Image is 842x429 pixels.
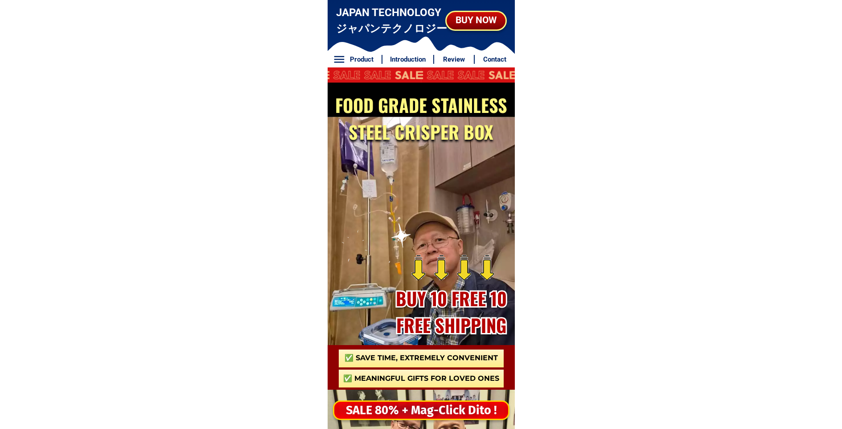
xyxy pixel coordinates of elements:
[480,54,510,65] h6: Contact
[387,285,516,338] h2: BUY 10 FREE 10 FREE SHIPPING
[339,353,504,363] h3: ✅ Save time, Extremely convenient
[439,54,469,65] h6: Review
[346,54,377,65] h6: Product
[330,92,512,145] h2: FOOD GRADE STAINLESS STEEL CRISPER BOX
[339,373,504,384] h3: ✅ Meaningful gifts for loved ones
[387,54,428,65] h6: Introduction
[336,4,448,37] h3: JAPAN TECHNOLOGY ジャパンテクノロジー
[447,13,505,28] div: BUY NOW
[334,401,508,420] div: SALE 80% + Mag-Click Dito !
